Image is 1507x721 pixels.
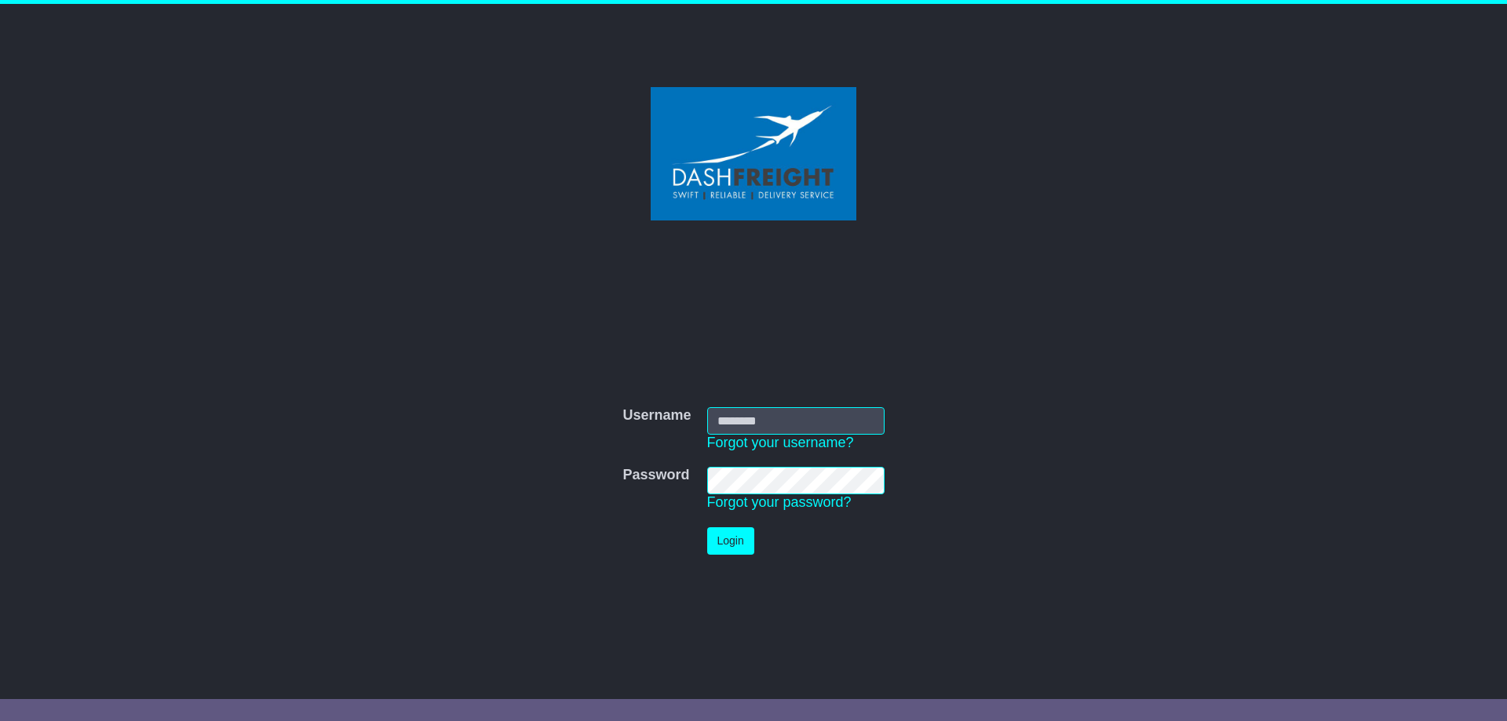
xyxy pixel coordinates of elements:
button: Login [707,527,754,555]
a: Forgot your password? [707,494,852,510]
label: Username [622,407,691,424]
a: Forgot your username? [707,435,854,450]
img: Dash Freight [651,87,856,220]
label: Password [622,467,689,484]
